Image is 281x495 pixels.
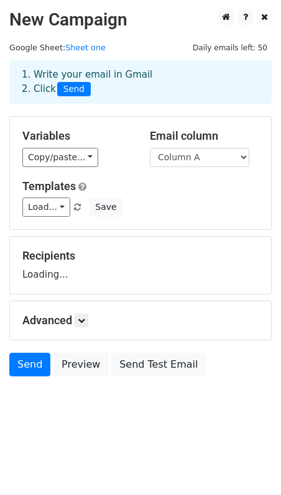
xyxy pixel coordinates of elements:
[188,43,272,52] a: Daily emails left: 50
[22,129,131,143] h5: Variables
[57,82,91,97] span: Send
[12,68,269,96] div: 1. Write your email in Gmail 2. Click
[188,41,272,55] span: Daily emails left: 50
[22,198,70,217] a: Load...
[111,353,206,376] a: Send Test Email
[9,9,272,30] h2: New Campaign
[9,43,106,52] small: Google Sheet:
[90,198,122,217] button: Save
[22,148,98,167] a: Copy/paste...
[22,179,76,193] a: Templates
[150,129,259,143] h5: Email column
[22,314,259,327] h5: Advanced
[9,353,50,376] a: Send
[65,43,106,52] a: Sheet one
[53,353,108,376] a: Preview
[22,249,259,281] div: Loading...
[22,249,259,263] h5: Recipients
